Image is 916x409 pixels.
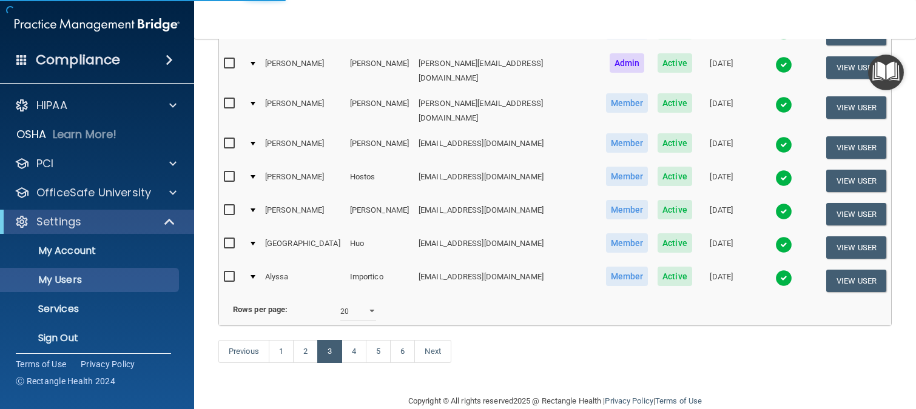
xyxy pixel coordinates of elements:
[15,185,177,200] a: OfficeSafe University
[775,270,792,287] img: tick.e7d51cea.svg
[260,198,345,231] td: [PERSON_NAME]
[342,340,366,363] a: 4
[15,98,177,113] a: HIPAA
[606,200,648,219] span: Member
[414,164,601,198] td: [EMAIL_ADDRESS][DOMAIN_NAME]
[775,56,792,73] img: tick.e7d51cea.svg
[16,358,66,370] a: Terms of Use
[345,131,414,164] td: [PERSON_NAME]
[414,264,601,297] td: [EMAIL_ADDRESS][DOMAIN_NAME]
[697,231,746,264] td: [DATE]
[775,236,792,253] img: tick.e7d51cea.svg
[345,231,414,264] td: Huo
[658,167,692,186] span: Active
[868,55,904,90] button: Open Resource Center
[260,264,345,297] td: Alyssa
[317,340,342,363] a: 3
[15,214,176,229] a: Settings
[414,131,601,164] td: [EMAIL_ADDRESS][DOMAIN_NAME]
[697,51,746,91] td: [DATE]
[366,340,391,363] a: 5
[293,340,318,363] a: 2
[658,53,692,73] span: Active
[658,267,692,286] span: Active
[414,91,601,131] td: [PERSON_NAME][EMAIL_ADDRESS][DOMAIN_NAME]
[8,303,173,315] p: Services
[697,164,746,198] td: [DATE]
[697,264,746,297] td: [DATE]
[606,167,648,186] span: Member
[36,185,151,200] p: OfficeSafe University
[826,270,886,292] button: View User
[606,267,648,286] span: Member
[8,274,173,286] p: My Users
[606,93,648,113] span: Member
[697,91,746,131] td: [DATE]
[15,156,177,171] a: PCI
[8,332,173,344] p: Sign Out
[260,231,345,264] td: [GEOGRAPHIC_DATA]
[658,200,692,219] span: Active
[658,133,692,153] span: Active
[36,98,67,113] p: HIPAA
[826,136,886,159] button: View User
[260,91,345,131] td: [PERSON_NAME]
[8,245,173,257] p: My Account
[36,52,120,68] h4: Compliance
[775,203,792,220] img: tick.e7d51cea.svg
[414,340,451,363] a: Next
[658,233,692,253] span: Active
[606,233,648,253] span: Member
[414,51,601,91] td: [PERSON_NAME][EMAIL_ADDRESS][DOMAIN_NAME]
[775,96,792,113] img: tick.e7d51cea.svg
[218,340,269,363] a: Previous
[260,164,345,198] td: [PERSON_NAME]
[345,164,414,198] td: Hostos
[345,51,414,91] td: [PERSON_NAME]
[260,131,345,164] td: [PERSON_NAME]
[655,396,702,405] a: Terms of Use
[414,231,601,264] td: [EMAIL_ADDRESS][DOMAIN_NAME]
[16,375,115,387] span: Ⓒ Rectangle Health 2024
[260,51,345,91] td: [PERSON_NAME]
[697,131,746,164] td: [DATE]
[606,133,648,153] span: Member
[610,53,645,73] span: Admin
[658,93,692,113] span: Active
[826,236,886,259] button: View User
[15,13,180,37] img: PMB logo
[36,214,81,229] p: Settings
[269,340,294,363] a: 1
[826,203,886,225] button: View User
[775,136,792,153] img: tick.e7d51cea.svg
[826,170,886,192] button: View User
[233,305,288,314] b: Rows per page:
[414,198,601,231] td: [EMAIL_ADDRESS][DOMAIN_NAME]
[345,91,414,131] td: [PERSON_NAME]
[53,127,117,142] p: Learn More!
[16,127,47,142] p: OSHA
[826,96,886,119] button: View User
[390,340,415,363] a: 6
[697,198,746,231] td: [DATE]
[605,396,653,405] a: Privacy Policy
[81,358,135,370] a: Privacy Policy
[775,170,792,187] img: tick.e7d51cea.svg
[36,156,53,171] p: PCI
[345,198,414,231] td: [PERSON_NAME]
[826,56,886,79] button: View User
[345,264,414,297] td: Importico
